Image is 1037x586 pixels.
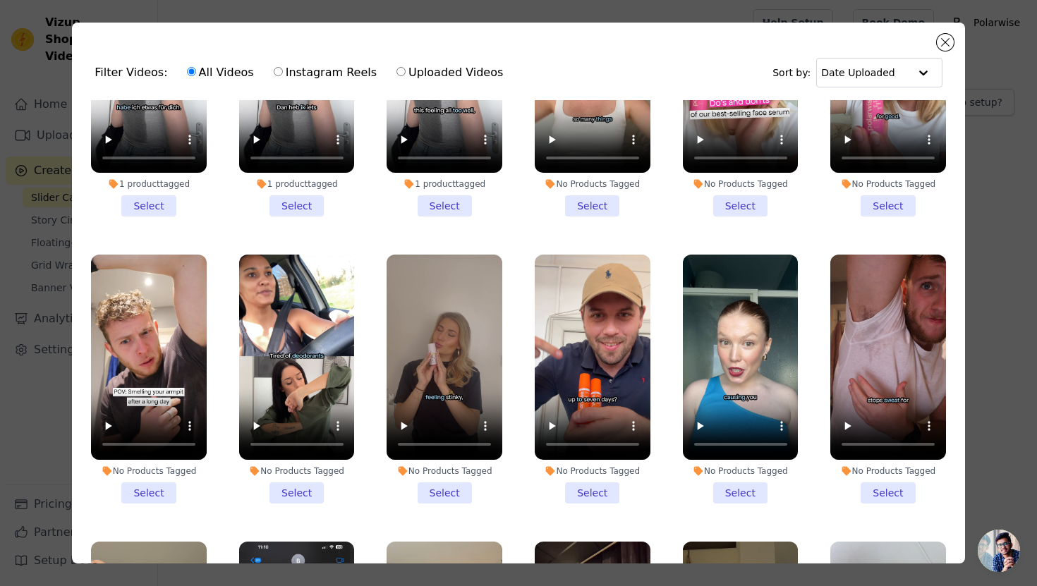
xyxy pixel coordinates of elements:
[239,178,355,190] div: 1 product tagged
[772,58,942,87] div: Sort by:
[387,178,502,190] div: 1 product tagged
[535,465,650,477] div: No Products Tagged
[95,56,511,89] div: Filter Videos:
[396,63,504,82] label: Uploaded Videos
[91,465,207,477] div: No Products Tagged
[91,178,207,190] div: 1 product tagged
[683,178,799,190] div: No Products Tagged
[978,530,1020,572] a: Open de chat
[387,465,502,477] div: No Products Tagged
[273,63,377,82] label: Instagram Reels
[186,63,255,82] label: All Videos
[830,178,946,190] div: No Products Tagged
[830,465,946,477] div: No Products Tagged
[683,465,799,477] div: No Products Tagged
[937,34,954,51] button: Close modal
[535,178,650,190] div: No Products Tagged
[239,465,355,477] div: No Products Tagged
